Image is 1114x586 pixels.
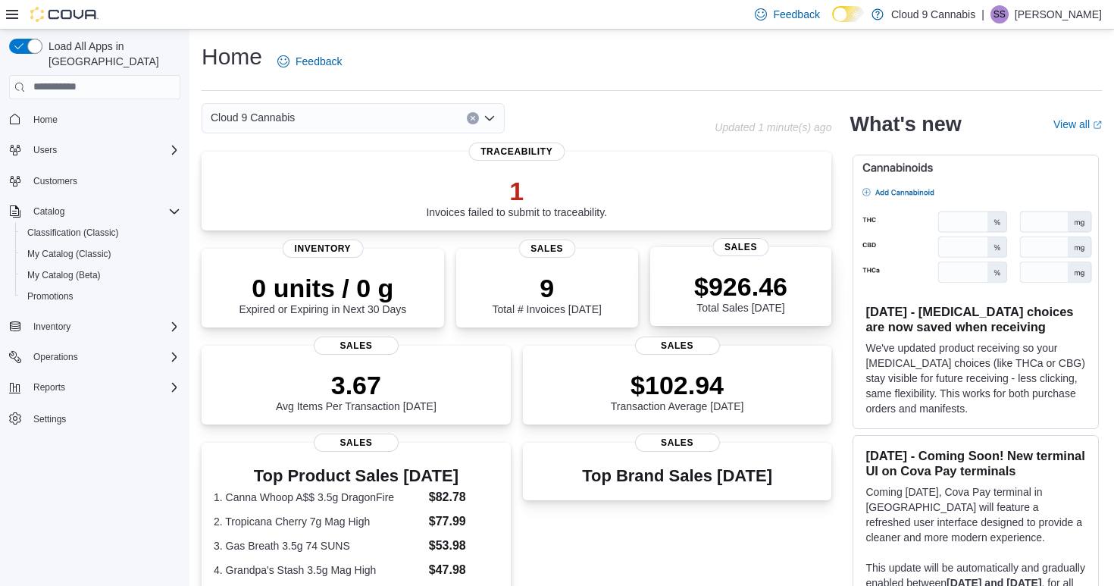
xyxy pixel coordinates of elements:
span: Reports [27,378,180,396]
a: Promotions [21,287,80,306]
p: 9 [492,273,601,303]
span: My Catalog (Beta) [21,266,180,284]
span: Sales [712,238,769,256]
div: Total # Invoices [DATE] [492,273,601,315]
dt: 3. Gas Breath 3.5g 74 SUNS [214,538,423,553]
button: Home [3,108,186,130]
button: My Catalog (Classic) [15,243,186,265]
button: Clear input [467,112,479,124]
div: Transaction Average [DATE] [611,370,744,412]
button: Operations [3,346,186,368]
span: Inventory [33,321,70,333]
span: Home [27,110,180,129]
p: | [981,5,984,24]
button: Catalog [3,201,186,222]
span: Dark Mode [832,22,833,23]
button: Reports [27,378,71,396]
button: Open list of options [483,112,496,124]
span: Feedback [296,54,342,69]
dd: $47.98 [429,561,499,579]
dd: $82.78 [429,488,499,506]
span: Home [33,114,58,126]
span: Feedback [773,7,819,22]
span: Classification (Classic) [21,224,180,242]
span: Users [27,141,180,159]
div: Sarbjot Singh [990,5,1009,24]
span: Traceability [468,143,565,161]
span: Sales [518,240,575,258]
span: Promotions [27,290,74,302]
a: Settings [27,410,72,428]
svg: External link [1093,121,1102,130]
div: Avg Items Per Transaction [DATE] [276,370,437,412]
button: Classification (Classic) [15,222,186,243]
a: View allExternal link [1053,118,1102,130]
a: My Catalog (Classic) [21,245,117,263]
button: Catalog [27,202,70,221]
p: $926.46 [694,271,787,302]
button: Inventory [3,316,186,337]
button: Users [3,139,186,161]
button: My Catalog (Beta) [15,265,186,286]
h1: Home [202,42,262,72]
a: Feedback [271,46,348,77]
h2: What's new [850,112,961,136]
button: Inventory [27,318,77,336]
span: Load All Apps in [GEOGRAPHIC_DATA] [42,39,180,69]
h3: Top Product Sales [DATE] [214,467,499,485]
p: We've updated product receiving so your [MEDICAL_DATA] choices (like THCa or CBG) stay visible fo... [865,340,1086,416]
span: Reports [33,381,65,393]
a: Home [27,111,64,129]
div: Total Sales [DATE] [694,271,787,314]
button: Operations [27,348,84,366]
p: 3.67 [276,370,437,400]
span: Sales [635,434,720,452]
span: My Catalog (Beta) [27,269,101,281]
span: Customers [33,175,77,187]
span: Classification (Classic) [27,227,119,239]
span: Inventory [283,240,364,258]
button: Promotions [15,286,186,307]
span: Cloud 9 Cannabis [211,108,295,127]
span: Sales [314,337,399,355]
button: Users [27,141,63,159]
p: 0 units / 0 g [239,273,406,303]
span: Customers [27,171,180,190]
p: Updated 1 minute(s) ago [715,121,831,133]
span: Operations [27,348,180,366]
button: Settings [3,407,186,429]
span: My Catalog (Classic) [27,248,111,260]
p: Cloud 9 Cannabis [891,5,975,24]
p: Coming [DATE], Cova Pay terminal in [GEOGRAPHIC_DATA] will feature a refreshed user interface des... [865,484,1086,545]
span: Sales [314,434,399,452]
h3: [DATE] - Coming Soon! New terminal UI on Cova Pay terminals [865,448,1086,478]
button: Customers [3,170,186,192]
a: Classification (Classic) [21,224,125,242]
input: Dark Mode [832,6,864,22]
span: Promotions [21,287,180,306]
span: My Catalog (Classic) [21,245,180,263]
span: SS [994,5,1006,24]
span: Settings [33,413,66,425]
dt: 1. Canna Whoop A$$ 3.5g DragonFire [214,490,423,505]
div: Expired or Expiring in Next 30 Days [239,273,406,315]
dt: 4. Grandpa's Stash 3.5g Mag High [214,562,423,578]
a: Customers [27,172,83,190]
span: Inventory [27,318,180,336]
span: Sales [635,337,720,355]
dd: $53.98 [429,537,499,555]
p: 1 [426,176,607,206]
h3: [DATE] - [MEDICAL_DATA] choices are now saved when receiving [865,304,1086,334]
button: Reports [3,377,186,398]
span: Catalog [27,202,180,221]
p: [PERSON_NAME] [1015,5,1102,24]
a: My Catalog (Beta) [21,266,107,284]
span: Users [33,144,57,156]
h3: Top Brand Sales [DATE] [582,467,772,485]
img: Cova [30,7,99,22]
nav: Complex example [9,102,180,469]
span: Settings [27,409,180,428]
span: Operations [33,351,78,363]
span: Catalog [33,205,64,218]
dt: 2. Tropicana Cherry 7g Mag High [214,514,423,529]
